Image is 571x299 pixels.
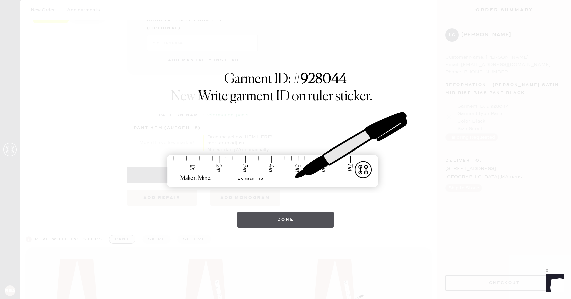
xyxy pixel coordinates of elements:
[237,212,334,228] button: Done
[301,73,347,86] strong: 928044
[539,269,568,298] iframe: Front Chat
[160,95,411,205] img: ruler-sticker-sharpie.svg
[224,71,347,89] h1: Garment ID: #
[198,89,373,105] h1: Write garment ID on ruler sticker.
